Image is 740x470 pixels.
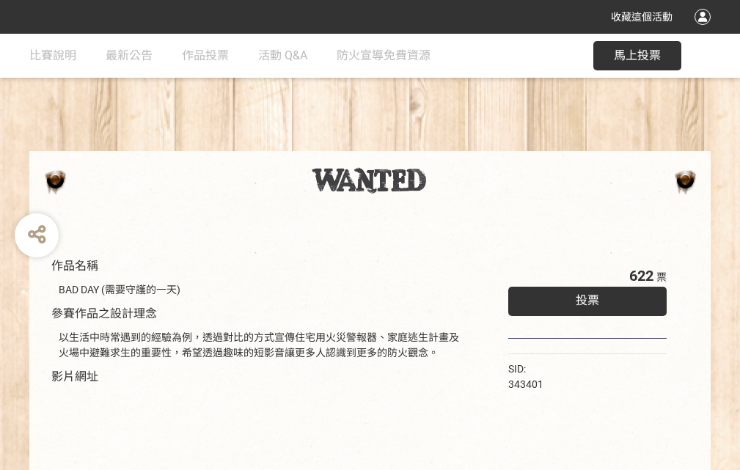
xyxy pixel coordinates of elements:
a: 最新公告 [106,34,153,78]
span: 收藏這個活動 [611,11,673,23]
span: 比賽說明 [29,48,76,62]
span: 影片網址 [51,370,98,383]
span: 作品投票 [182,48,229,62]
span: 防火宣導免費資源 [337,48,431,62]
div: BAD DAY (需要守護的一天) [59,282,464,298]
a: 防火宣導免費資源 [337,34,431,78]
span: 作品名稱 [51,259,98,273]
span: 最新公告 [106,48,153,62]
button: 馬上投票 [593,41,681,70]
span: 投票 [576,293,599,307]
span: 票 [656,271,667,283]
span: 馬上投票 [614,48,661,62]
div: 以生活中時常遇到的經驗為例，透過對比的方式宣傳住宅用火災警報器、家庭逃生計畫及火場中避難求生的重要性，希望透過趣味的短影音讓更多人認識到更多的防火觀念。 [59,330,464,361]
span: 622 [629,267,653,284]
span: SID: 343401 [508,363,543,390]
span: 參賽作品之設計理念 [51,306,157,320]
a: 比賽說明 [29,34,76,78]
span: 活動 Q&A [258,48,307,62]
iframe: Facebook Share [547,361,620,376]
a: 作品投票 [182,34,229,78]
a: 活動 Q&A [258,34,307,78]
